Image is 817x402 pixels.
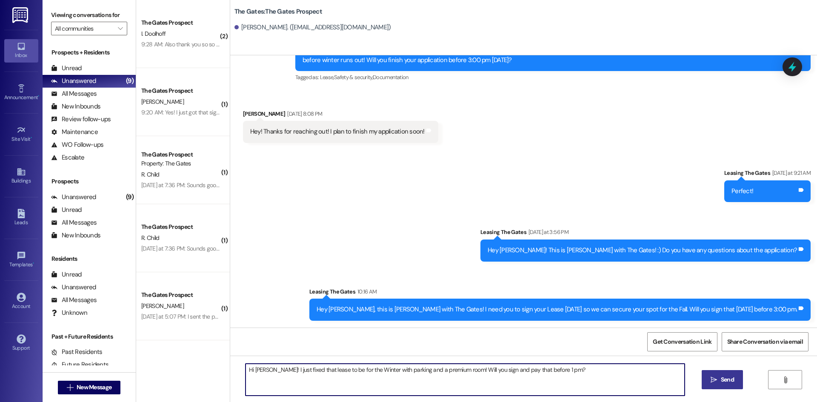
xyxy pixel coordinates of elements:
[141,108,477,116] div: 9:20 AM: Yes! I just got that signed! I would also like to use my security deposit to pay my off ...
[722,332,808,351] button: Share Conversation via email
[43,332,136,341] div: Past + Future Residents
[51,64,82,73] div: Unread
[51,77,96,86] div: Unanswered
[4,206,38,229] a: Leads
[51,140,103,149] div: WO Follow-ups
[33,260,34,266] span: •
[51,348,103,356] div: Past Residents
[51,89,97,98] div: All Messages
[526,228,568,237] div: [DATE] at 3:56 PM
[77,383,111,392] span: New Message
[141,159,220,168] div: Property: The Gates
[141,245,221,252] div: [DATE] at 7:36 PM: Sounds good!
[295,71,811,83] div: Tagged as:
[51,308,87,317] div: Unknown
[4,290,38,313] a: Account
[55,22,114,35] input: All communities
[488,246,797,255] div: Hey [PERSON_NAME]! This is [PERSON_NAME] with The Gates! :) Do you have any questions about the a...
[51,218,97,227] div: All Messages
[141,40,290,48] div: 9:28 AM: Also thank you so so much! This means a lot to me.
[234,7,322,16] b: The Gates: The Gates Prospect
[653,337,711,346] span: Get Conversation Link
[141,302,184,310] span: [PERSON_NAME]
[51,115,111,124] div: Review follow-ups
[246,364,685,396] textarea: Hi [PERSON_NAME]! I just fixed that lease to be for the Winter with parking and a premium room! W...
[334,74,373,81] span: Safety & security ,
[141,98,184,105] span: [PERSON_NAME]
[43,177,136,186] div: Prospects
[647,332,717,351] button: Get Conversation Link
[234,23,391,32] div: [PERSON_NAME]. ([EMAIL_ADDRESS][DOMAIN_NAME])
[141,291,220,299] div: The Gates Prospect
[118,25,123,32] i: 
[31,135,32,141] span: •
[141,313,406,320] div: [DATE] at 5:07 PM: I sent the payment, it was for 1,012 that was posted on the portal, so is that...
[731,187,753,196] div: Perfect!
[141,18,220,27] div: The Gates Prospect
[303,46,797,65] div: Hey [PERSON_NAME]! This is [PERSON_NAME] with The Gates! I just left you a voicemail. Do you have...
[782,376,788,383] i: 
[770,168,811,177] div: [DATE] at 9:21 AM
[480,228,811,239] div: Leasing The Gates
[141,86,220,95] div: The Gates Prospect
[373,74,408,81] span: Documentation
[12,7,30,23] img: ResiDesk Logo
[51,360,109,369] div: Future Residents
[4,165,38,188] a: Buildings
[51,153,84,162] div: Escalate
[243,109,438,121] div: [PERSON_NAME]
[702,370,743,389] button: Send
[51,128,98,137] div: Maintenance
[721,375,734,384] span: Send
[67,384,73,391] i: 
[51,102,100,111] div: New Inbounds
[141,234,159,242] span: R. Child
[141,171,159,178] span: R. Child
[51,9,127,22] label: Viewing conversations for
[4,248,38,271] a: Templates •
[141,222,220,231] div: The Gates Prospect
[727,337,803,346] span: Share Conversation via email
[285,109,322,118] div: [DATE] 8:08 PM
[51,205,82,214] div: Unread
[724,168,811,180] div: Leasing The Gates
[51,193,96,202] div: Unanswered
[320,74,334,81] span: Lease ,
[141,30,166,37] span: I. Doolhoff
[4,332,38,355] a: Support
[43,254,136,263] div: Residents
[124,191,136,204] div: (9)
[4,123,38,146] a: Site Visit •
[51,231,100,240] div: New Inbounds
[355,287,377,296] div: 10:16 AM
[51,283,96,292] div: Unanswered
[51,270,82,279] div: Unread
[38,93,39,99] span: •
[141,181,221,189] div: [DATE] at 7:36 PM: Sounds good!
[43,48,136,57] div: Prospects + Residents
[317,305,797,314] div: Hey [PERSON_NAME], this is [PERSON_NAME] with The Gates! I need you to sign your Lease [DATE] so ...
[124,74,136,88] div: (9)
[141,150,220,159] div: The Gates Prospect
[4,39,38,62] a: Inbox
[309,287,811,299] div: Leasing The Gates
[58,381,121,394] button: New Message
[51,296,97,305] div: All Messages
[711,376,717,383] i: 
[250,127,425,136] div: Hey! Thanks for reaching out! I plan to finish my application soon!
